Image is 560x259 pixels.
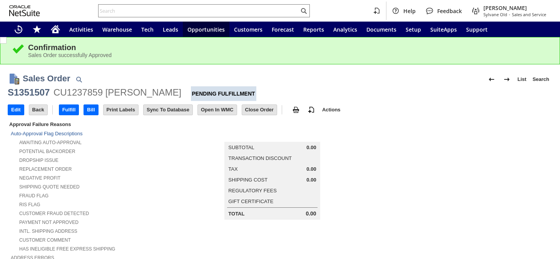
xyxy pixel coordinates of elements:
a: RIS flag [19,202,40,207]
caption: Summary [224,129,320,142]
a: Awaiting Auto-Approval [19,140,82,145]
span: Customers [234,26,262,33]
a: Recent Records [9,22,28,37]
input: Back [29,105,47,115]
span: Warehouse [102,26,132,33]
a: Actions [319,107,344,113]
div: Confirmation [28,43,548,52]
svg: Recent Records [14,25,23,34]
span: 0.00 [306,145,316,151]
a: Search [530,73,552,86]
svg: Search [299,6,308,15]
span: Leads [163,26,178,33]
a: Warehouse [98,22,137,37]
a: Replacement Order [19,166,72,172]
a: Customer Fraud Detected [19,211,89,216]
svg: logo [9,5,40,16]
div: Pending Fulfillment [191,86,256,101]
span: Tech [141,26,154,33]
a: Setup [401,22,426,37]
span: Activities [69,26,93,33]
span: [PERSON_NAME] [483,4,546,12]
a: Negative Profit [19,175,60,181]
span: - [509,12,510,17]
img: print.svg [291,105,301,114]
a: Forecast [267,22,299,37]
a: Total [228,211,244,217]
input: Fulfill [59,105,79,115]
svg: Home [51,25,60,34]
input: Sync To Database [144,105,192,115]
span: Documents [366,26,396,33]
a: Dropship Issue [19,158,59,163]
img: Previous [487,75,496,84]
a: Payment not approved [19,220,79,225]
span: Sales and Service [512,12,546,17]
span: Feedback [437,7,462,15]
a: Support [461,22,492,37]
a: Potential Backorder [19,149,75,154]
a: Gift Certificate [228,198,273,204]
span: Support [466,26,488,33]
span: 0.00 [306,177,316,183]
a: Leads [158,22,183,37]
a: Fraud Flag [19,193,48,198]
a: Tech [137,22,158,37]
img: Next [502,75,512,84]
span: Setup [406,26,421,33]
span: Reports [303,26,324,33]
a: Regulatory Fees [228,188,276,193]
a: Activities [65,22,98,37]
a: Opportunities [183,22,229,37]
input: Search [99,6,299,15]
a: Transaction Discount [228,155,292,161]
a: Has Ineligible Free Express Shipping [19,246,115,252]
svg: Shortcuts [32,25,42,34]
input: Open In WMC [198,105,237,115]
div: Sales Order successfully Approved [28,52,548,58]
input: Bill [84,105,98,115]
span: Sylvane Old [483,12,507,17]
span: 0.00 [306,166,316,172]
a: Documents [362,22,401,37]
a: List [515,73,530,86]
a: Home [46,22,65,37]
span: Forecast [272,26,294,33]
img: Quick Find [74,75,84,84]
input: Edit [8,105,24,115]
input: Print Labels [104,105,138,115]
a: Customers [229,22,267,37]
span: Help [403,7,416,15]
a: Reports [299,22,329,37]
span: SuiteApps [430,26,457,33]
span: Opportunities [187,26,225,33]
a: Subtotal [228,145,254,150]
div: CU1237859 [PERSON_NAME] [53,86,181,99]
span: 0.00 [306,210,316,217]
span: Analytics [333,26,357,33]
h1: Sales Order [23,72,70,85]
div: Shortcuts [28,22,46,37]
a: Shipping Cost [228,177,267,183]
img: add-record.svg [307,105,316,114]
div: S1351507 [8,86,50,99]
a: SuiteApps [426,22,461,37]
a: Shipping Quote Needed [19,184,80,190]
a: Analytics [329,22,362,37]
a: Customer Comment [19,237,71,243]
a: Tax [228,166,237,172]
div: Approval Failure Reasons [8,120,186,129]
a: Intl. Shipping Address [19,229,77,234]
a: Auto-Approval Flag Descriptions [11,131,82,136]
input: Close Order [242,105,277,115]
